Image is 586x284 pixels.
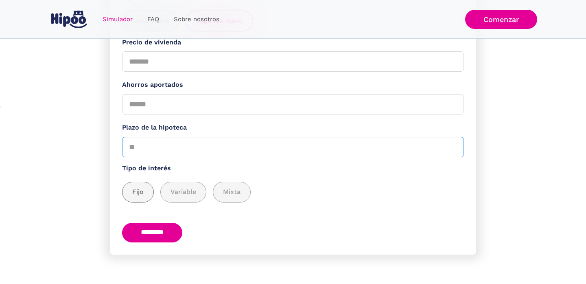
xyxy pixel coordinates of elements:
label: Precio de vivienda [122,37,464,48]
span: Fijo [132,187,144,197]
span: Mixta [223,187,241,197]
label: Plazo de la hipoteca [122,123,464,133]
a: Sobre nosotros [166,11,227,27]
a: Comenzar [465,10,537,29]
label: Tipo de interés [122,163,464,174]
a: FAQ [140,11,166,27]
a: home [49,7,89,31]
label: Ahorros aportados [122,80,464,90]
div: add_description_here [122,182,464,203]
a: Simulador [95,11,140,27]
span: Variable [171,187,196,197]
